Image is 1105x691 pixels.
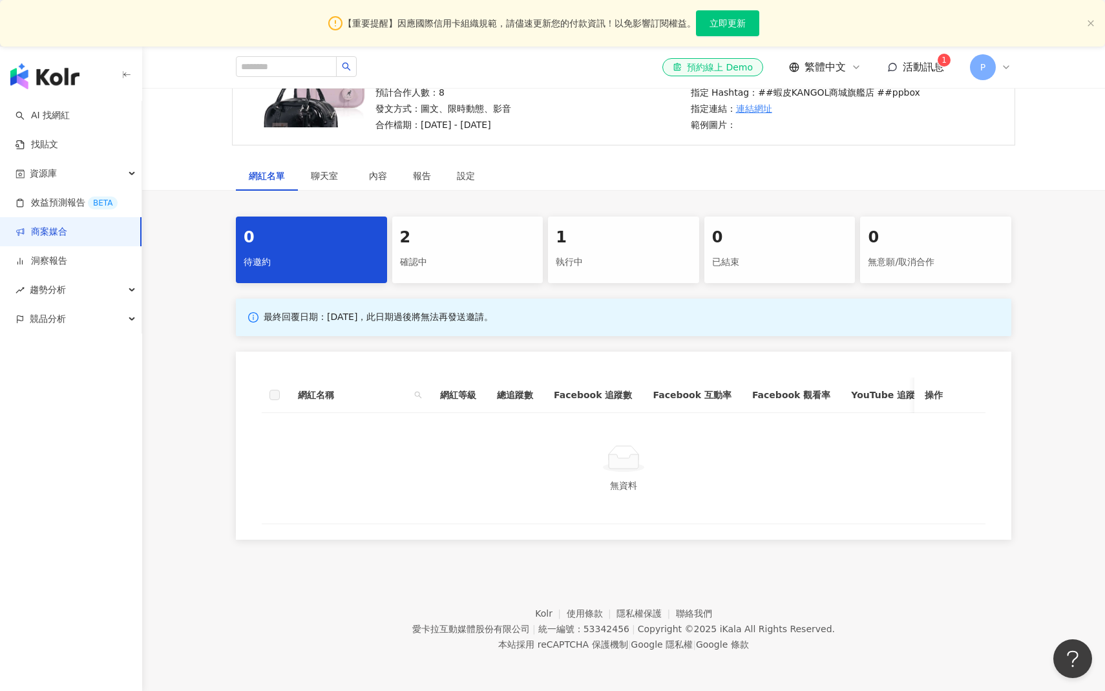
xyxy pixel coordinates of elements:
a: 聯絡我們 [676,608,712,619]
span: | [628,639,631,650]
a: Google 隱私權 [631,639,693,650]
a: iKala [720,624,742,634]
div: 統一編號：53342456 [538,624,629,634]
p: 合作檔期：[DATE] - [DATE] [375,118,546,132]
th: YouTube 追蹤數 [841,377,934,413]
iframe: Help Scout Beacon - Open [1053,639,1092,678]
button: 立即更新 [696,10,759,36]
div: 2 [400,227,536,249]
button: close [1087,19,1095,28]
a: 洞察報告 [16,255,67,268]
a: searchAI 找網紅 [16,109,70,122]
span: P [980,60,985,74]
th: 總追蹤數 [487,377,543,413]
a: 效益預測報告BETA [16,197,118,209]
a: 預約線上 Demo [662,58,763,76]
div: 愛卡拉互動媒體股份有限公司 [412,624,530,634]
div: 0 [712,227,848,249]
sup: 1 [938,54,951,67]
a: Kolr [535,608,566,619]
span: 1 [942,56,947,65]
span: rise [16,286,25,295]
div: 1 [556,227,691,249]
img: logo [10,63,79,89]
div: 已結束 [712,251,848,273]
th: Facebook 互動率 [642,377,741,413]
div: 無資料 [277,478,970,493]
span: | [693,639,696,650]
span: | [532,624,536,634]
span: 本站採用 reCAPTCHA 保護機制 [498,637,748,652]
div: 網紅名單 [249,169,285,183]
span: search [342,62,351,71]
div: 確認中 [400,251,536,273]
p: 指定連結： [691,101,920,116]
th: Facebook 追蹤數 [543,377,642,413]
a: 找貼文 [16,138,58,151]
a: 商案媒合 [16,226,67,239]
span: 繁體中文 [805,60,846,74]
div: 0 [244,227,379,249]
span: 立即更新 [710,18,746,28]
span: 活動訊息 [903,61,944,73]
div: 內容 [369,169,387,183]
span: 網紅名稱 [298,388,409,402]
span: 【重要提醒】因應國際信用卡組織規範，請儘速更新您的付款資訊！以免影響訂閱權益。 [343,16,696,30]
span: 競品分析 [30,304,66,334]
p: 最終回覆日期：[DATE]，此日期過後將無法再發送邀請。 [264,311,493,324]
span: info-circle [246,310,260,324]
span: search [414,391,422,399]
a: 連結網址 [736,101,772,116]
div: Copyright © 2025 All Rights Reserved. [638,624,835,634]
th: Facebook 觀看率 [742,377,841,413]
th: 操作 [914,377,985,413]
div: 設定 [457,169,475,183]
a: Google 條款 [696,639,749,650]
div: 待邀約 [244,251,379,273]
span: | [632,624,635,634]
span: 資源庫 [30,159,57,188]
p: ##ppbox [877,85,920,100]
span: close [1087,19,1095,27]
div: 無意願/取消合作 [868,251,1004,273]
p: 預計合作人數：8 [375,85,546,100]
th: 網紅等級 [430,377,487,413]
span: search [412,385,425,405]
a: 隱私權保護 [616,608,676,619]
span: 聊天室 [311,171,343,180]
span: 趨勢分析 [30,275,66,304]
div: 報告 [413,169,431,183]
a: 使用條款 [567,608,617,619]
p: ##蝦皮KANGOL商城旗艦店 [758,85,874,100]
p: 發文方式：圖文、限時動態、影音 [375,101,546,116]
div: 0 [868,227,1004,249]
p: 範例圖片： [691,118,920,132]
img: KANGOL 皮革小方包 商品資交 [246,58,372,127]
p: 指定 Hashtag： [691,85,920,100]
div: 執行中 [556,251,691,273]
div: 預約線上 Demo [673,61,753,74]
